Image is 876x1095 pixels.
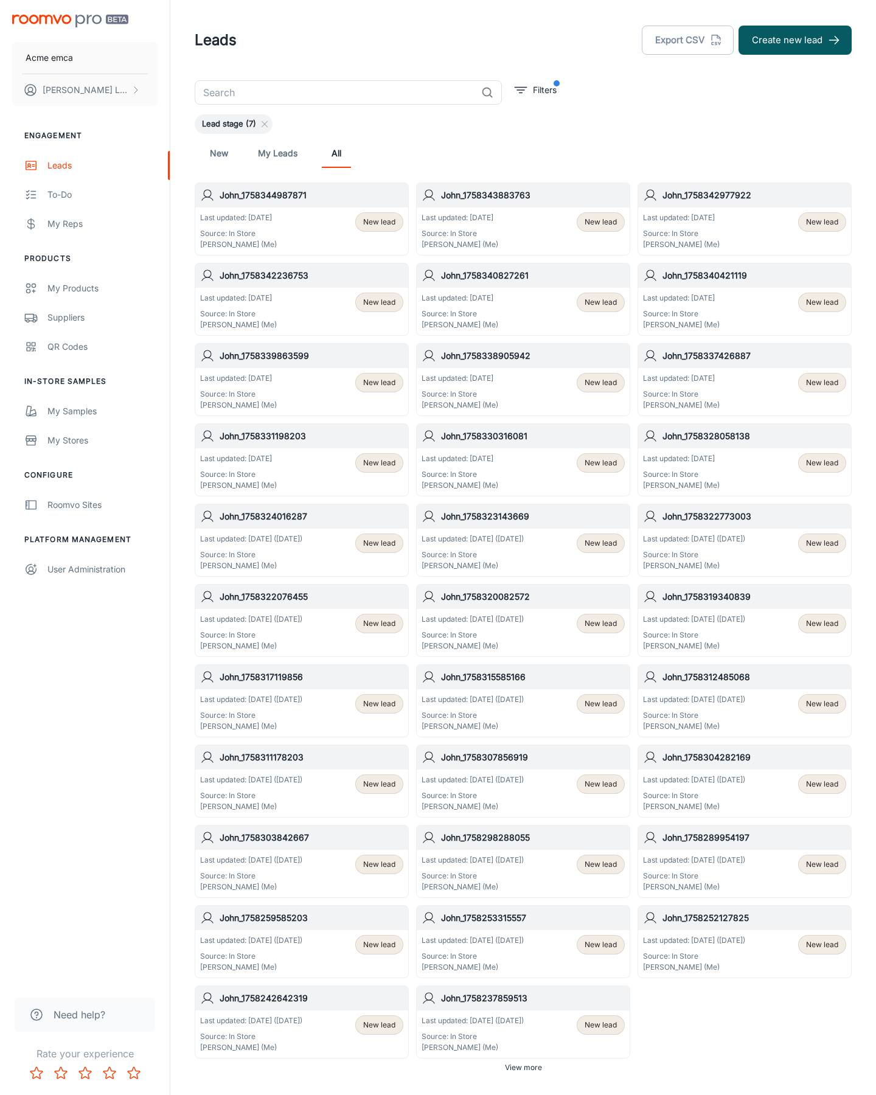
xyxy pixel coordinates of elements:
h6: John_1758330316081 [441,429,625,443]
span: New lead [585,779,617,790]
div: Lead stage (7) [195,114,273,134]
p: [PERSON_NAME] (Me) [422,721,524,732]
p: Last updated: [DATE] ([DATE]) [643,935,745,946]
h6: John_1758340827261 [441,269,625,282]
a: John_1758289954197Last updated: [DATE] ([DATE])Source: In Store[PERSON_NAME] (Me)New lead [638,825,852,898]
p: Last updated: [DATE] ([DATE]) [422,614,524,625]
p: Last updated: [DATE] ([DATE]) [422,1015,524,1026]
p: Source: In Store [200,308,277,319]
h6: John_1758242642319 [220,992,403,1005]
h6: John_1758342977922 [662,189,846,202]
a: John_1758328058138Last updated: [DATE]Source: In Store[PERSON_NAME] (Me)New lead [638,423,852,496]
h6: John_1758322076455 [220,590,403,603]
p: Last updated: [DATE] ([DATE]) [200,694,302,705]
p: Source: In Store [200,790,302,801]
div: My Stores [47,434,158,447]
span: New lead [585,297,617,308]
p: Last updated: [DATE] ([DATE]) [200,935,302,946]
h6: John_1758317119856 [220,670,403,684]
a: John_1758253315557Last updated: [DATE] ([DATE])Source: In Store[PERSON_NAME] (Me)New lead [416,905,630,978]
p: Last updated: [DATE] ([DATE]) [643,855,745,866]
h6: John_1758307856919 [441,751,625,764]
p: [PERSON_NAME] (Me) [200,881,302,892]
button: Rate 2 star [49,1061,73,1085]
p: Source: In Store [200,228,277,239]
p: [PERSON_NAME] (Me) [200,641,302,652]
p: Last updated: [DATE] ([DATE]) [643,614,745,625]
p: Last updated: [DATE] [200,212,277,223]
p: [PERSON_NAME] (Me) [643,319,720,330]
p: Last updated: [DATE] ([DATE]) [422,935,524,946]
p: Last updated: [DATE] [643,293,720,304]
p: Source: In Store [643,308,720,319]
h1: Leads [195,29,237,51]
h6: John_1758343883763 [441,189,625,202]
p: [PERSON_NAME] (Me) [422,480,498,491]
a: John_1758317119856Last updated: [DATE] ([DATE])Source: In Store[PERSON_NAME] (Me)New lead [195,664,409,737]
a: John_1758338905942Last updated: [DATE]Source: In Store[PERSON_NAME] (Me)New lead [416,343,630,416]
p: Source: In Store [422,228,498,239]
h6: John_1758312485068 [662,670,846,684]
p: [PERSON_NAME] (Me) [200,560,302,571]
span: New lead [363,1020,395,1031]
p: Last updated: [DATE] [422,293,498,304]
p: [PERSON_NAME] (Me) [422,962,524,973]
a: John_1758342977922Last updated: [DATE]Source: In Store[PERSON_NAME] (Me)New lead [638,182,852,255]
p: Source: In Store [422,871,524,881]
h6: John_1758328058138 [662,429,846,443]
p: [PERSON_NAME] (Me) [643,239,720,250]
span: New lead [363,859,395,870]
p: Last updated: [DATE] ([DATE]) [200,1015,302,1026]
a: John_1758339863599Last updated: [DATE]Source: In Store[PERSON_NAME] (Me)New lead [195,343,409,416]
a: John_1758259585203Last updated: [DATE] ([DATE])Source: In Store[PERSON_NAME] (Me)New lead [195,905,409,978]
h6: John_1758237859513 [441,992,625,1005]
h6: John_1758337426887 [662,349,846,363]
p: [PERSON_NAME] (Me) [422,1042,524,1053]
p: [PERSON_NAME] (Me) [643,400,720,411]
h6: John_1758319340839 [662,590,846,603]
span: New lead [806,859,838,870]
p: [PERSON_NAME] (Me) [422,881,524,892]
a: John_1758320082572Last updated: [DATE] ([DATE])Source: In Store[PERSON_NAME] (Me)New lead [416,584,630,657]
p: [PERSON_NAME] (Me) [200,962,302,973]
span: New lead [363,217,395,228]
div: To-do [47,188,158,201]
p: Source: In Store [643,228,720,239]
button: Rate 4 star [97,1061,122,1085]
div: QR Codes [47,340,158,353]
p: Last updated: [DATE] ([DATE]) [643,534,745,544]
button: filter [512,80,560,100]
span: New lead [363,297,395,308]
button: Acme emca [12,42,158,74]
p: Source: In Store [422,469,498,480]
div: My Samples [47,405,158,418]
a: My Leads [258,139,297,168]
p: Last updated: [DATE] ([DATE]) [200,534,302,544]
span: New lead [585,538,617,549]
h6: John_1758324016287 [220,510,403,523]
p: Source: In Store [643,389,720,400]
h6: John_1758338905942 [441,349,625,363]
div: My Reps [47,217,158,231]
a: John_1758315585166Last updated: [DATE] ([DATE])Source: In Store[PERSON_NAME] (Me)New lead [416,664,630,737]
a: John_1758298288055Last updated: [DATE] ([DATE])Source: In Store[PERSON_NAME] (Me)New lead [416,825,630,898]
p: Last updated: [DATE] [200,293,277,304]
p: Source: In Store [200,630,302,641]
p: [PERSON_NAME] (Me) [643,721,745,732]
p: Acme emca [26,51,73,64]
p: Last updated: [DATE] ([DATE]) [422,534,524,544]
p: Last updated: [DATE] ([DATE]) [422,855,524,866]
p: [PERSON_NAME] (Me) [643,560,745,571]
h6: John_1758289954197 [662,831,846,844]
p: [PERSON_NAME] Leaptools [43,83,128,97]
p: [PERSON_NAME] (Me) [422,801,524,812]
span: New lead [585,1020,617,1031]
p: [PERSON_NAME] (Me) [422,239,498,250]
button: Export CSV [642,26,734,55]
span: New lead [585,698,617,709]
a: John_1758344987871Last updated: [DATE]Source: In Store[PERSON_NAME] (Me)New lead [195,182,409,255]
a: John_1758237859513Last updated: [DATE] ([DATE])Source: In Store[PERSON_NAME] (Me)New lead [416,985,630,1058]
p: Filters [533,83,557,97]
span: New lead [363,457,395,468]
div: User Administration [47,563,158,576]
